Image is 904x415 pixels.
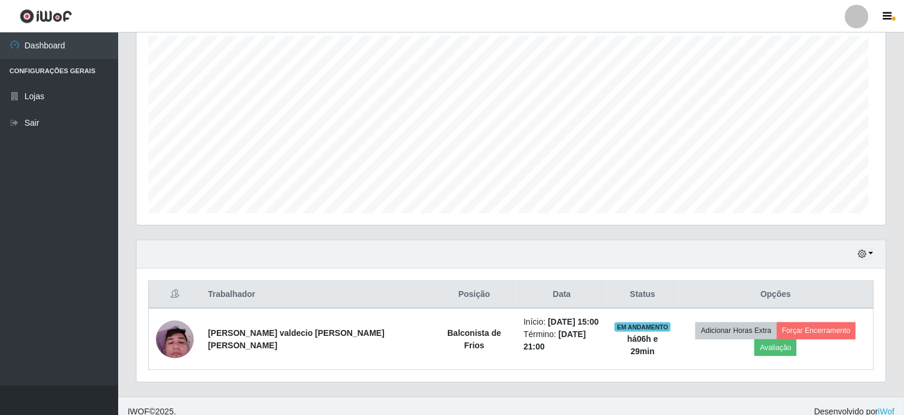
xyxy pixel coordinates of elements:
strong: [PERSON_NAME] valdecio [PERSON_NAME] [PERSON_NAME] [208,328,385,350]
img: CoreUI Logo [19,9,72,24]
strong: Balconista de Frios [447,328,501,350]
th: Trabalhador [201,281,432,309]
img: 1748283755662.jpeg [156,314,194,364]
li: Início: [523,316,600,328]
button: Avaliação [755,339,796,356]
button: Adicionar Horas Extra [695,322,776,339]
th: Data [516,281,607,309]
span: EM ANDAMENTO [614,322,671,332]
li: Término: [523,328,600,353]
time: [DATE] 15:00 [548,317,599,326]
th: Opções [678,281,874,309]
strong: há 06 h e 29 min [627,334,658,356]
th: Status [607,281,678,309]
th: Posição [432,281,516,309]
button: Forçar Encerramento [777,322,856,339]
